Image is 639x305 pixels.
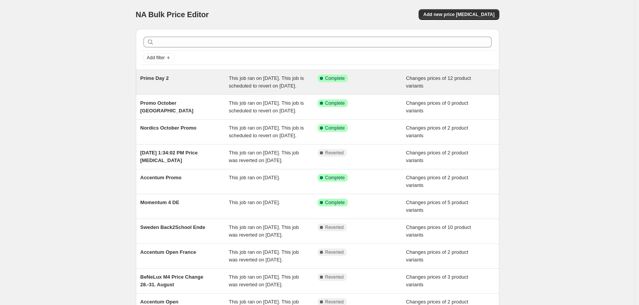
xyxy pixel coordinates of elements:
[423,11,494,18] span: Add new price [MEDICAL_DATA]
[229,249,299,263] span: This job ran on [DATE]. This job was reverted on [DATE].
[229,150,299,163] span: This job ran on [DATE]. This job was reverted on [DATE].
[229,175,280,180] span: This job ran on [DATE].
[140,175,182,180] span: Accentum Promo
[406,125,468,138] span: Changes prices of 2 product variants
[229,224,299,238] span: This job ran on [DATE]. This job was reverted on [DATE].
[406,200,468,213] span: Changes prices of 5 product variants
[325,224,344,230] span: Reverted
[419,9,499,20] button: Add new price [MEDICAL_DATA]
[147,55,165,61] span: Add filter
[140,200,179,205] span: Momentum 4 DE
[140,150,198,163] span: [DATE] 1:34:02 PM Price [MEDICAL_DATA]
[143,53,174,62] button: Add filter
[325,274,344,280] span: Reverted
[229,274,299,287] span: This job ran on [DATE]. This job was reverted on [DATE].
[406,150,468,163] span: Changes prices of 2 product variants
[140,224,205,230] span: Sweden Back2School Ende
[406,249,468,263] span: Changes prices of 2 product variants
[325,299,344,305] span: Reverted
[325,75,345,81] span: Complete
[140,125,197,131] span: Nordics October Promo
[325,125,345,131] span: Complete
[406,75,471,89] span: Changes prices of 12 product variants
[140,299,179,305] span: Accentum Open
[229,75,304,89] span: This job ran on [DATE]. This job is scheduled to revert on [DATE].
[325,200,345,206] span: Complete
[325,150,344,156] span: Reverted
[406,100,468,114] span: Changes prices of 0 product variants
[406,175,468,188] span: Changes prices of 2 product variants
[140,274,204,287] span: BeNeLux M4 Price Change 28.-31. August
[140,249,196,255] span: Accentum Open France
[229,125,304,138] span: This job ran on [DATE]. This job is scheduled to revert on [DATE].
[325,100,345,106] span: Complete
[140,100,194,114] span: Promo October [GEOGRAPHIC_DATA]
[325,249,344,255] span: Reverted
[229,100,304,114] span: This job ran on [DATE]. This job is scheduled to revert on [DATE].
[406,224,471,238] span: Changes prices of 10 product variants
[229,200,280,205] span: This job ran on [DATE].
[136,10,209,19] span: NA Bulk Price Editor
[406,274,468,287] span: Changes prices of 3 product variants
[140,75,169,81] span: Prime Day 2
[325,175,345,181] span: Complete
